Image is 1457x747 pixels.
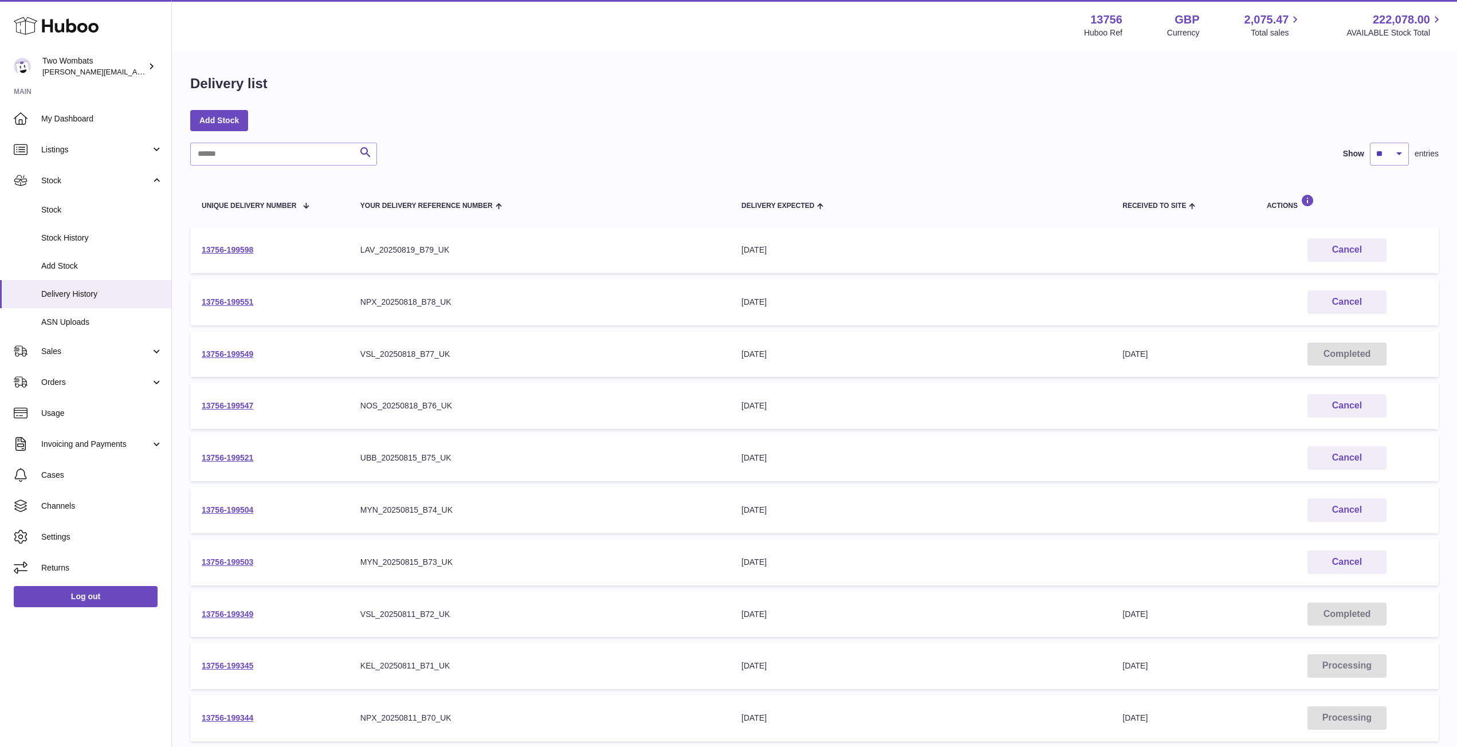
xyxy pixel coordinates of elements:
span: Received to Site [1122,202,1186,210]
img: philip.carroll@twowombats.com [14,58,31,75]
strong: 13756 [1090,12,1122,27]
a: 13756-199521 [202,453,253,462]
span: Invoicing and Payments [41,439,151,450]
button: Cancel [1307,498,1387,522]
div: LAV_20250819_B79_UK [360,245,718,255]
div: [DATE] [741,557,1099,568]
a: 13756-199344 [202,713,253,722]
a: 13756-199345 [202,661,253,670]
span: Add Stock [41,261,163,272]
div: Actions [1267,194,1427,210]
div: Two Wombats [42,56,146,77]
button: Cancel [1307,551,1387,574]
div: [DATE] [741,349,1099,360]
span: Stock History [41,233,163,243]
span: [DATE] [1122,610,1148,619]
button: Cancel [1307,446,1387,470]
span: Listings [41,144,151,155]
div: [DATE] [741,609,1099,620]
div: [DATE] [741,245,1099,255]
a: 2,075.47 Total sales [1244,12,1302,38]
a: 13756-199349 [202,610,253,619]
div: [DATE] [741,660,1099,671]
div: [DATE] [741,505,1099,516]
a: 13756-199504 [202,505,253,514]
span: Stock [41,205,163,215]
span: Delivery Expected [741,202,814,210]
span: Your Delivery Reference Number [360,202,493,210]
div: NPX_20250811_B70_UK [360,713,718,724]
span: Total sales [1251,27,1302,38]
span: Returns [41,563,163,573]
span: 222,078.00 [1373,12,1430,27]
div: [DATE] [741,297,1099,308]
span: ASN Uploads [41,317,163,328]
a: Add Stock [190,110,248,131]
span: My Dashboard [41,113,163,124]
div: Huboo Ref [1084,27,1122,38]
span: [DATE] [1122,713,1148,722]
div: MYN_20250815_B74_UK [360,505,718,516]
span: Sales [41,346,151,357]
span: Channels [41,501,163,512]
button: Cancel [1307,290,1387,314]
span: 2,075.47 [1244,12,1289,27]
span: Stock [41,175,151,186]
a: Log out [14,586,158,607]
span: [PERSON_NAME][EMAIL_ADDRESS][PERSON_NAME][DOMAIN_NAME] [42,67,291,76]
a: 13756-199547 [202,401,253,410]
a: 13756-199598 [202,245,253,254]
span: Delivery History [41,289,163,300]
span: entries [1415,148,1439,159]
span: [DATE] [1122,349,1148,359]
div: NPX_20250818_B78_UK [360,297,718,308]
span: Cases [41,470,163,481]
div: VSL_20250811_B72_UK [360,609,718,620]
span: Usage [41,408,163,419]
a: 13756-199503 [202,557,253,567]
span: Orders [41,377,151,388]
span: Unique Delivery Number [202,202,296,210]
a: 13756-199549 [202,349,253,359]
button: Cancel [1307,238,1387,262]
div: [DATE] [741,713,1099,724]
div: VSL_20250818_B77_UK [360,349,718,360]
strong: GBP [1175,12,1199,27]
span: AVAILABLE Stock Total [1346,27,1443,38]
span: Settings [41,532,163,542]
div: KEL_20250811_B71_UK [360,660,718,671]
div: [DATE] [741,400,1099,411]
div: MYN_20250815_B73_UK [360,557,718,568]
div: NOS_20250818_B76_UK [360,400,718,411]
span: [DATE] [1122,661,1148,670]
div: [DATE] [741,453,1099,463]
div: Currency [1167,27,1200,38]
button: Cancel [1307,394,1387,418]
h1: Delivery list [190,74,268,93]
div: UBB_20250815_B75_UK [360,453,718,463]
a: 222,078.00 AVAILABLE Stock Total [1346,12,1443,38]
label: Show [1343,148,1364,159]
a: 13756-199551 [202,297,253,306]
